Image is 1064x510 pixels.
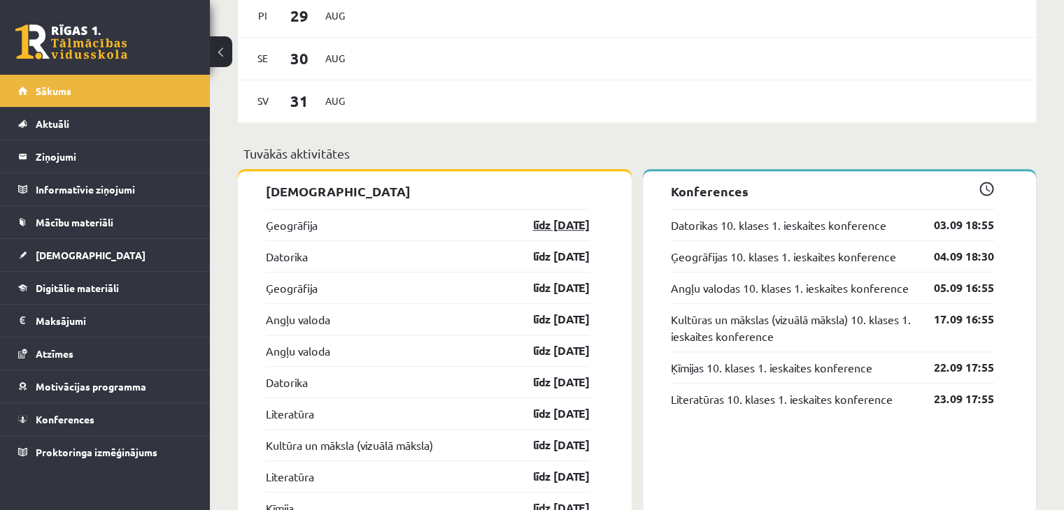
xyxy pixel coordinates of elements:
a: Digitālie materiāli [18,272,192,304]
a: Aktuāli [18,108,192,140]
a: līdz [DATE] [509,217,590,233]
a: Ziņojumi [18,140,192,173]
a: 23.09 17:55 [913,391,994,407]
a: līdz [DATE] [509,468,590,485]
a: 05.09 16:55 [913,279,994,296]
span: Pi [248,5,278,27]
a: Proktoringa izmēģinājums [18,436,192,468]
span: Proktoringa izmēģinājums [36,446,157,458]
span: [DEMOGRAPHIC_DATA] [36,249,146,261]
a: Literatūra [266,468,314,485]
a: Motivācijas programma [18,370,192,402]
span: Atzīmes [36,347,73,360]
a: Ģeogrāfija [266,279,318,296]
a: 22.09 17:55 [913,359,994,376]
a: Atzīmes [18,337,192,370]
span: Mācību materiāli [36,216,113,228]
a: 17.09 16:55 [913,311,994,328]
a: Literatūra [266,405,314,422]
a: Konferences [18,403,192,435]
a: Mācību materiāli [18,206,192,238]
span: Sv [248,90,278,112]
legend: Maksājumi [36,305,192,337]
span: Konferences [36,413,94,425]
a: 03.09 18:55 [913,217,994,233]
a: Angļu valodas 10. klases 1. ieskaites konference [671,279,909,296]
a: Datorikas 10. klases 1. ieskaites konference [671,217,886,233]
a: Literatūras 10. klases 1. ieskaites konference [671,391,893,407]
a: Informatīvie ziņojumi [18,173,192,205]
span: Se [248,48,278,69]
p: Konferences [671,182,995,201]
span: 31 [278,89,321,112]
a: Datorika [266,374,308,391]
span: Motivācijas programma [36,380,146,393]
a: līdz [DATE] [509,437,590,453]
a: Kultūra un māksla (vizuālā māksla) [266,437,433,453]
legend: Ziņojumi [36,140,192,173]
a: Maksājumi [18,305,192,337]
span: Aktuāli [36,117,69,130]
a: Sākums [18,75,192,107]
a: līdz [DATE] [509,279,590,296]
span: Digitālie materiāli [36,282,119,294]
a: līdz [DATE] [509,405,590,422]
a: Angļu valoda [266,311,330,328]
a: līdz [DATE] [509,248,590,265]
span: 29 [278,4,321,27]
a: līdz [DATE] [509,311,590,328]
a: Ģeogrāfijas 10. klases 1. ieskaites konference [671,248,896,265]
a: līdz [DATE] [509,342,590,359]
a: [DEMOGRAPHIC_DATA] [18,239,192,271]
p: [DEMOGRAPHIC_DATA] [266,182,590,201]
p: Tuvākās aktivitātes [243,144,1030,163]
span: Aug [320,48,350,69]
a: līdz [DATE] [509,374,590,391]
span: 30 [278,47,321,70]
a: Kultūras un mākslas (vizuālā māksla) 10. klases 1. ieskaites konference [671,311,914,344]
a: Rīgas 1. Tālmācības vidusskola [15,24,127,59]
a: Datorika [266,248,308,265]
span: Aug [320,5,350,27]
legend: Informatīvie ziņojumi [36,173,192,205]
span: Aug [320,90,350,112]
a: Ģeogrāfija [266,217,318,233]
a: 04.09 18:30 [913,248,994,265]
span: Sākums [36,85,71,97]
a: Ķīmijas 10. klases 1. ieskaites konference [671,359,872,376]
a: Angļu valoda [266,342,330,359]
